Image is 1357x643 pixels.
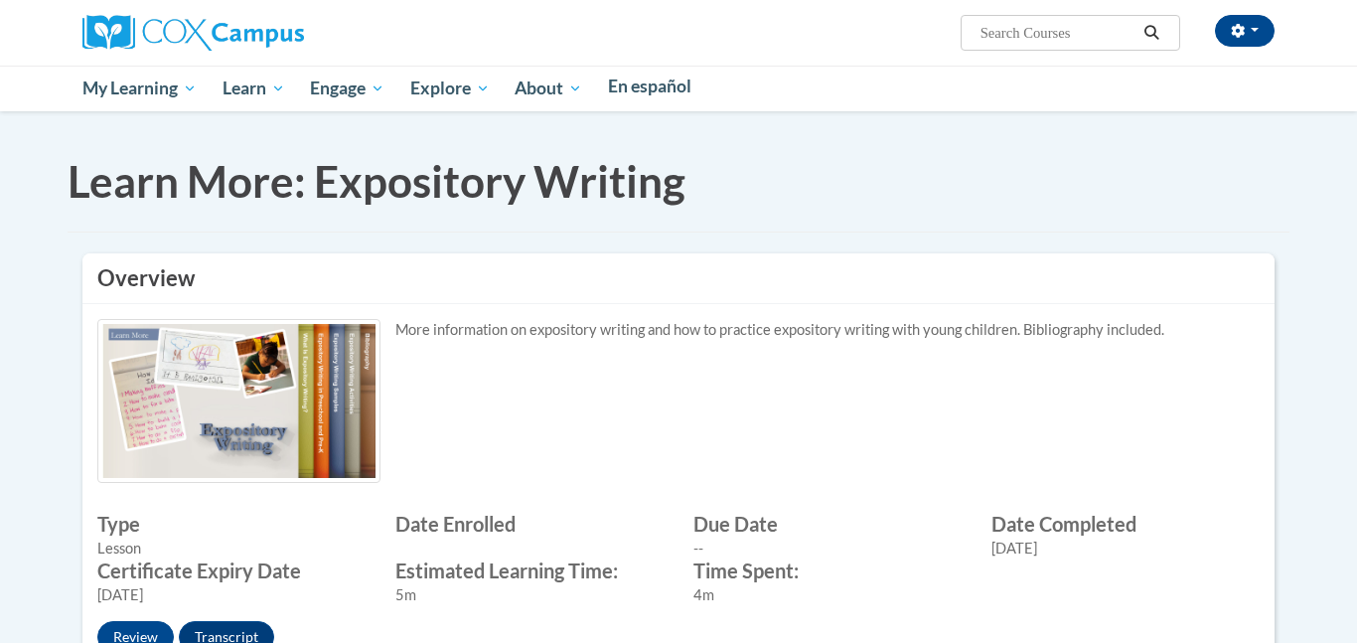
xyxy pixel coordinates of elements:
a: Learn [210,66,298,111]
span: Engage [310,77,384,100]
label: Date Enrolled [395,513,664,535]
div: Main menu [53,66,1304,111]
a: About [503,66,596,111]
span: En español [608,76,691,96]
label: Type [97,513,366,535]
i:  [1143,26,1161,41]
a: My Learning [70,66,210,111]
button: Account Settings [1215,15,1275,47]
label: Certificate Expiry Date [97,560,366,581]
span: Learn More: Expository Writing [68,155,685,207]
label: Estimated Learning Time: [395,560,664,581]
input: Search Courses [979,21,1137,45]
div: 4m [693,584,962,606]
div: [DATE] [97,584,366,606]
a: En español [595,66,704,107]
img: Cox Campus [82,15,304,51]
h3: Overview [97,263,1260,294]
div: [DATE] [991,538,1260,560]
a: Engage [297,66,397,111]
div: Lesson [97,538,366,560]
div: -- [693,538,962,560]
a: Cox Campus [82,23,304,40]
span: Explore [410,77,490,100]
span: Learn [223,77,285,100]
p: More information on expository writing and how to practice expository writing with young children... [97,319,1260,341]
label: Date Completed [991,513,1260,535]
span: My Learning [82,77,197,100]
div: 5m [395,584,664,606]
label: Due Date [693,513,962,535]
img: Course logo image [97,319,380,483]
label: Time Spent: [693,560,962,581]
a: Explore [397,66,503,111]
button: Search [1137,21,1167,45]
span: About [515,77,582,100]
